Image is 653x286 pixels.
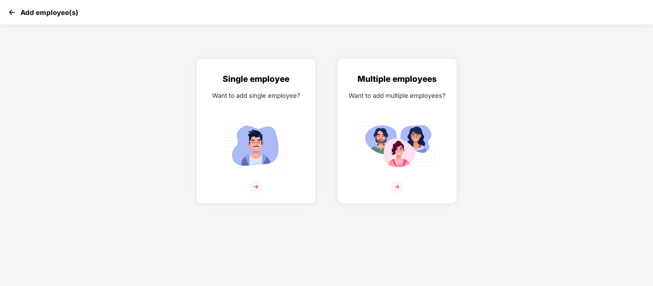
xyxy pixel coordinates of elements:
img: svg+xml;base64,PHN2ZyB4bWxucz0iaHR0cDovL3d3dy53My5vcmcvMjAwMC9zdmciIHdpZHRoPSIzNiIgaGVpZ2h0PSIzNi... [391,181,403,193]
img: svg+xml;base64,PHN2ZyB4bWxucz0iaHR0cDovL3d3dy53My5vcmcvMjAwMC9zdmciIGlkPSJNdWx0aXBsZV9lbXBsb3llZS... [359,119,435,172]
img: svg+xml;base64,PHN2ZyB4bWxucz0iaHR0cDovL3d3dy53My5vcmcvMjAwMC9zdmciIGlkPSJTaW5nbGVfZW1wbG95ZWUiIH... [218,119,294,172]
img: svg+xml;base64,PHN2ZyB4bWxucz0iaHR0cDovL3d3dy53My5vcmcvMjAwMC9zdmciIHdpZHRoPSIzMCIgaGVpZ2h0PSIzMC... [7,7,17,17]
div: Want to add single employee? [204,91,308,101]
div: Multiple employees [345,73,449,86]
div: Single employee [204,73,308,86]
div: Want to add multiple employees? [345,91,449,101]
p: Add employee(s) [20,9,78,17]
img: svg+xml;base64,PHN2ZyB4bWxucz0iaHR0cDovL3d3dy53My5vcmcvMjAwMC9zdmciIHdpZHRoPSIzNiIgaGVpZ2h0PSIzNi... [250,181,262,193]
